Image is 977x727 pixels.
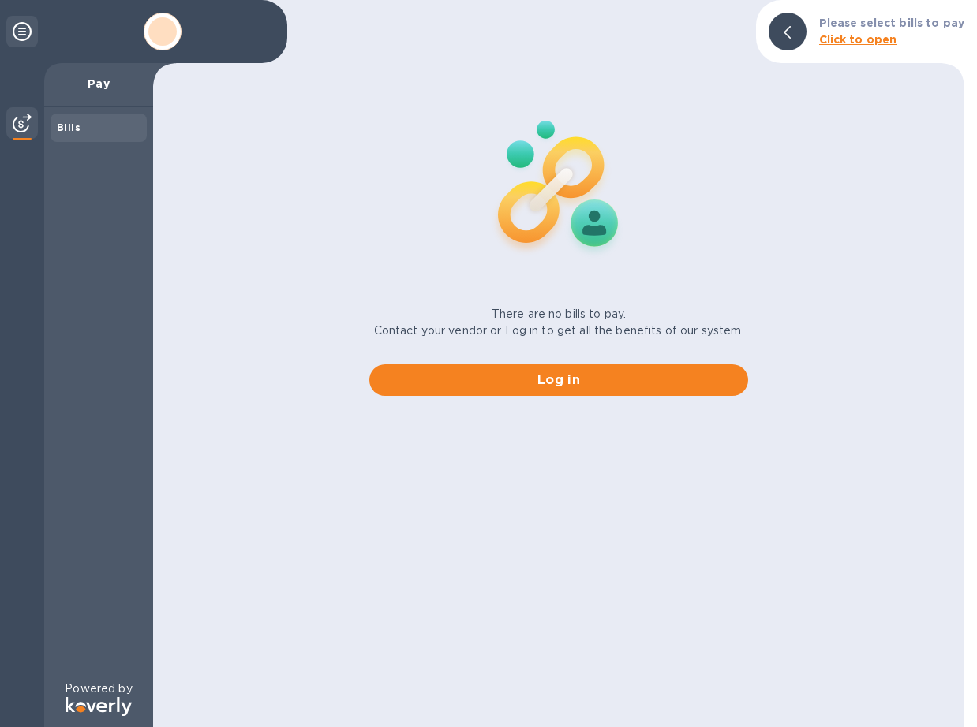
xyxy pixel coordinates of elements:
[819,17,964,29] b: Please select bills to pay
[369,364,748,396] button: Log in
[57,76,140,91] p: Pay
[57,121,80,133] b: Bills
[382,371,736,390] span: Log in
[65,680,132,697] p: Powered by
[819,33,897,46] b: Click to open
[66,697,132,716] img: Logo
[374,306,744,339] p: There are no bills to pay. Contact your vendor or Log in to get all the benefits of our system.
